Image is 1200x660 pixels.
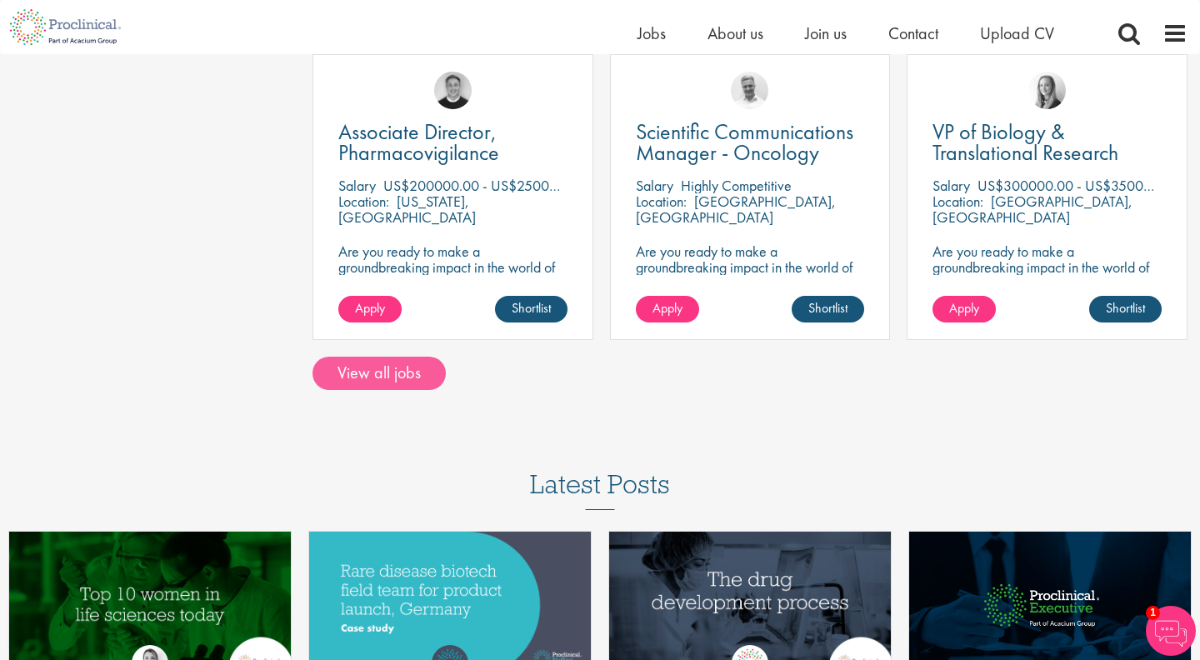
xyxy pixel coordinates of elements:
[932,122,1162,163] a: VP of Biology & Translational Research
[731,72,768,109] img: Joshua Bye
[1089,296,1162,322] a: Shortlist
[338,176,376,195] span: Salary
[355,299,385,317] span: Apply
[636,192,836,227] p: [GEOGRAPHIC_DATA], [GEOGRAPHIC_DATA]
[1028,72,1066,109] img: Sofia Amark
[383,176,649,195] p: US$200000.00 - US$250000.00 per annum
[932,176,970,195] span: Salary
[636,243,865,322] p: Are you ready to make a groundbreaking impact in the world of biotechnology? Join a growing compa...
[637,22,666,44] a: Jobs
[932,296,996,322] a: Apply
[636,176,673,195] span: Salary
[888,22,938,44] a: Contact
[434,72,472,109] img: Bo Forsen
[652,299,682,317] span: Apply
[338,243,567,322] p: Are you ready to make a groundbreaking impact in the world of biotechnology? Join a growing compa...
[338,122,567,163] a: Associate Director, Pharmacovigilance
[636,192,687,211] span: Location:
[949,299,979,317] span: Apply
[805,22,847,44] a: Join us
[312,357,446,390] a: View all jobs
[1146,606,1160,620] span: 1
[338,296,402,322] a: Apply
[980,22,1054,44] a: Upload CV
[636,296,699,322] a: Apply
[932,243,1162,322] p: Are you ready to make a groundbreaking impact in the world of biotechnology? Join a growing compa...
[636,117,853,167] span: Scientific Communications Manager - Oncology
[792,296,864,322] a: Shortlist
[495,296,567,322] a: Shortlist
[1146,606,1196,656] img: Chatbot
[681,176,792,195] p: Highly Competitive
[338,192,476,227] p: [US_STATE], [GEOGRAPHIC_DATA]
[530,470,670,510] h3: Latest Posts
[636,122,865,163] a: Scientific Communications Manager - Oncology
[932,192,983,211] span: Location:
[338,117,499,167] span: Associate Director, Pharmacovigilance
[932,117,1118,167] span: VP of Biology & Translational Research
[932,192,1132,227] p: [GEOGRAPHIC_DATA], [GEOGRAPHIC_DATA]
[707,22,763,44] a: About us
[338,192,389,211] span: Location:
